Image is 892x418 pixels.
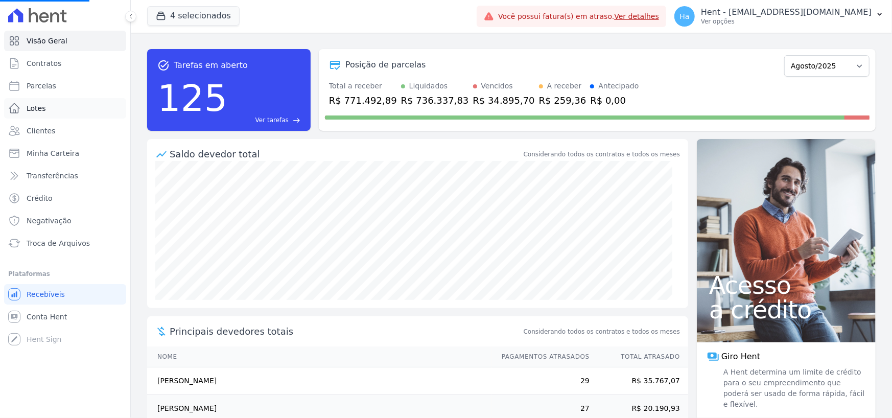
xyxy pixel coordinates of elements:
th: Total Atrasado [590,346,688,367]
div: R$ 259,36 [539,94,586,107]
div: Posição de parcelas [345,59,426,71]
p: Ver opções [701,17,872,26]
a: Transferências [4,166,126,186]
span: east [293,117,300,124]
div: Antecipado [598,81,639,91]
span: Crédito [27,193,53,203]
a: Recebíveis [4,284,126,305]
a: Ver tarefas east [231,115,300,125]
span: Transferências [27,171,78,181]
span: Ha [679,13,689,20]
div: R$ 771.492,89 [329,94,397,107]
span: Você possui fatura(s) em atraso. [498,11,659,22]
span: Negativação [27,216,72,226]
td: [PERSON_NAME] [147,367,492,395]
p: Hent - [EMAIL_ADDRESS][DOMAIN_NAME] [701,7,872,17]
th: Pagamentos Atrasados [492,346,590,367]
span: Conta Hent [27,312,67,322]
a: Negativação [4,211,126,231]
div: R$ 0,00 [590,94,639,107]
span: Troca de Arquivos [27,238,90,248]
span: Principais devedores totais [170,324,522,338]
th: Nome [147,346,492,367]
td: 29 [492,367,590,395]
span: Considerando todos os contratos e todos os meses [524,327,680,336]
div: R$ 736.337,83 [401,94,469,107]
span: Minha Carteira [27,148,79,158]
span: Visão Geral [27,36,67,46]
span: Ver tarefas [255,115,289,125]
a: Ver detalhes [614,12,659,20]
div: Total a receber [329,81,397,91]
div: A receber [547,81,582,91]
a: Crédito [4,188,126,208]
a: Troca de Arquivos [4,233,126,253]
span: Contratos [27,58,61,68]
span: Parcelas [27,81,56,91]
div: Considerando todos os contratos e todos os meses [524,150,680,159]
span: Acesso [709,273,863,297]
span: task_alt [157,59,170,72]
span: Clientes [27,126,55,136]
div: Vencidos [481,81,513,91]
a: Lotes [4,98,126,119]
div: Liquidados [409,81,448,91]
span: Giro Hent [721,351,760,363]
div: R$ 34.895,70 [473,94,535,107]
span: Recebíveis [27,289,65,299]
span: a crédito [709,297,863,322]
span: Tarefas em aberto [174,59,248,72]
div: 125 [157,72,227,125]
div: Plataformas [8,268,122,280]
button: 4 selecionados [147,6,240,26]
td: R$ 35.767,07 [590,367,688,395]
a: Contratos [4,53,126,74]
span: A Hent determina um limite de crédito para o seu empreendimento que poderá ser usado de forma ráp... [721,367,865,410]
span: Lotes [27,103,46,113]
a: Conta Hent [4,307,126,327]
a: Parcelas [4,76,126,96]
a: Visão Geral [4,31,126,51]
div: Saldo devedor total [170,147,522,161]
button: Ha Hent - [EMAIL_ADDRESS][DOMAIN_NAME] Ver opções [666,2,892,31]
a: Clientes [4,121,126,141]
a: Minha Carteira [4,143,126,164]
